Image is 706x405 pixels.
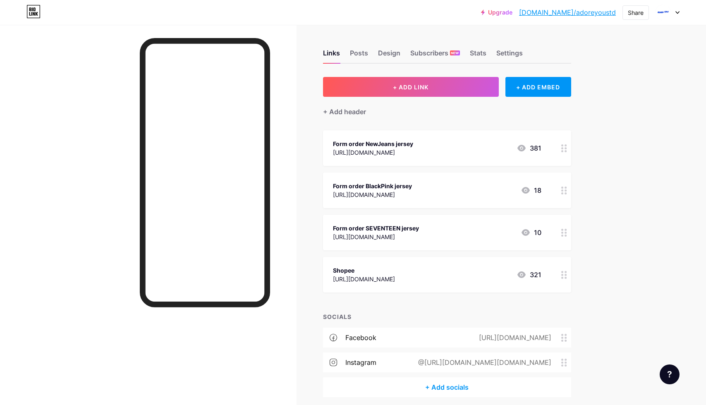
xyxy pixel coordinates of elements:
[345,357,376,367] div: instagram
[393,84,428,91] span: + ADD LINK
[505,77,571,97] div: + ADD EMBED
[333,232,419,241] div: [URL][DOMAIN_NAME]
[378,48,400,63] div: Design
[345,333,376,343] div: facebook
[496,48,523,63] div: Settings
[333,275,395,283] div: [URL][DOMAIN_NAME]
[323,377,571,397] div: + Add socials
[323,77,499,97] button: + ADD LINK
[655,5,671,20] img: adoreyoustd
[470,48,486,63] div: Stats
[521,185,541,195] div: 18
[323,312,571,321] div: SOCIALS
[519,7,616,17] a: [DOMAIN_NAME]/adoreyoustd
[323,48,340,63] div: Links
[451,50,459,55] span: NEW
[350,48,368,63] div: Posts
[521,228,541,237] div: 10
[333,190,412,199] div: [URL][DOMAIN_NAME]
[333,139,413,148] div: Form order NewJeans jersey
[517,143,541,153] div: 381
[333,224,419,232] div: Form order SEVENTEEN jersey
[333,148,413,157] div: [URL][DOMAIN_NAME]
[333,266,395,275] div: Shopee
[323,107,366,117] div: + Add header
[517,270,541,280] div: 321
[481,9,512,16] a: Upgrade
[333,182,412,190] div: Form order BlackPink jersey
[410,48,460,63] div: Subscribers
[628,8,644,17] div: Share
[466,333,561,343] div: [URL][DOMAIN_NAME]
[405,357,561,367] div: @[URL][DOMAIN_NAME][DOMAIN_NAME]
